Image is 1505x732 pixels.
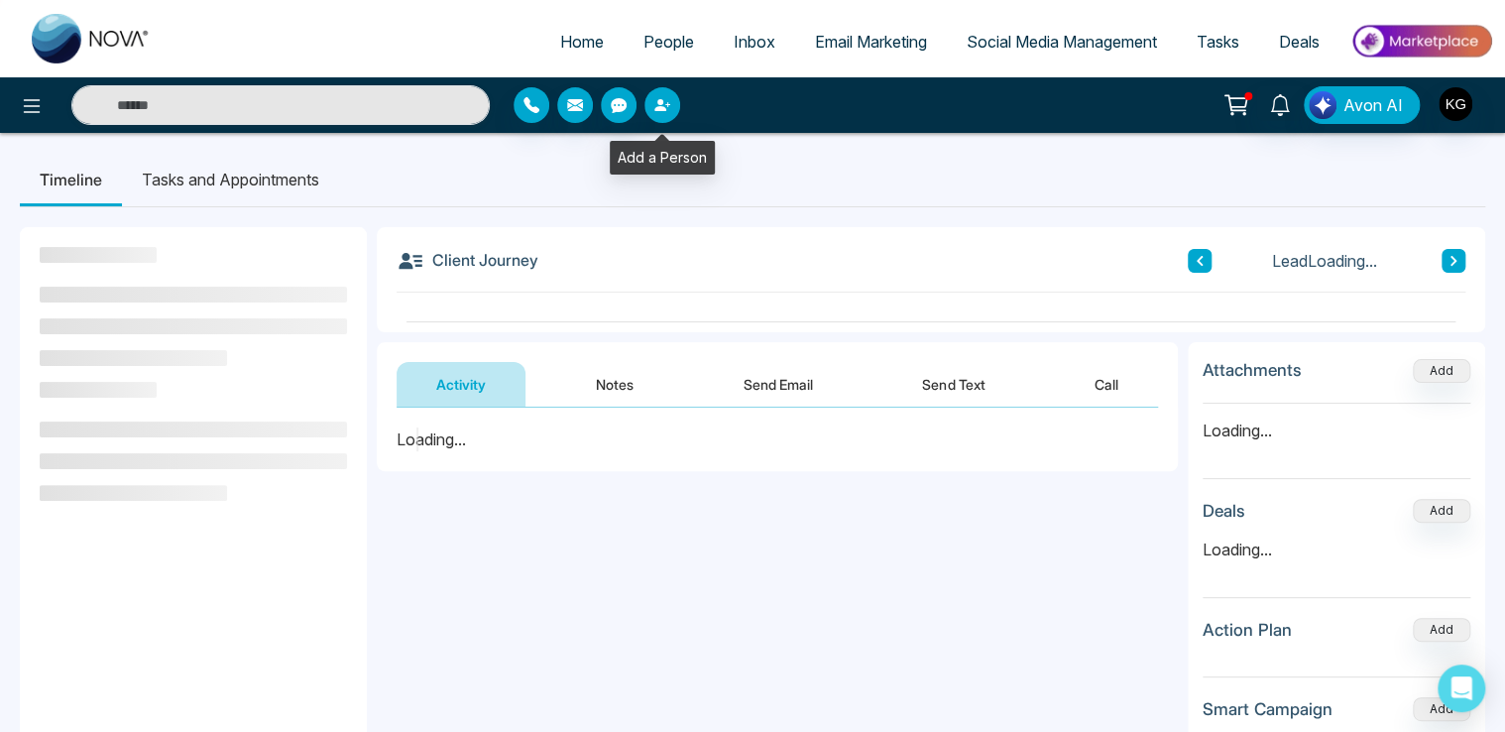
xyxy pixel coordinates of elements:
[1413,618,1470,642] button: Add
[397,247,538,275] h3: Client Journey
[556,362,673,407] button: Notes
[1309,91,1336,119] img: Lead Flow
[122,153,339,206] li: Tasks and Appointments
[947,23,1177,61] a: Social Media Management
[704,362,853,407] button: Send Email
[1197,32,1239,52] span: Tasks
[714,23,795,61] a: Inbox
[643,32,694,52] span: People
[1349,19,1493,63] img: Market-place.gif
[734,32,775,52] span: Inbox
[624,23,714,61] a: People
[1343,93,1403,117] span: Avon AI
[795,23,947,61] a: Email Marketing
[1203,538,1470,561] p: Loading...
[1203,404,1470,442] p: Loading...
[1055,362,1158,407] button: Call
[32,14,151,63] img: Nova CRM Logo
[610,141,715,175] div: Add a Person
[1413,361,1470,378] span: Add
[1177,23,1259,61] a: Tasks
[20,153,122,206] li: Timeline
[1413,697,1470,721] button: Add
[815,32,927,52] span: Email Marketing
[1304,86,1420,124] button: Avon AI
[967,32,1157,52] span: Social Media Management
[1203,620,1292,640] h3: Action Plan
[540,23,624,61] a: Home
[1413,359,1470,383] button: Add
[397,362,525,407] button: Activity
[560,32,604,52] span: Home
[1272,249,1377,273] span: Lead Loading...
[397,427,1158,451] div: Loading...
[1259,23,1339,61] a: Deals
[882,362,1024,407] button: Send Text
[1279,32,1320,52] span: Deals
[1413,499,1470,523] button: Add
[1438,665,1485,712] div: Open Intercom Messenger
[1203,501,1245,521] h3: Deals
[1203,699,1332,719] h3: Smart Campaign
[1203,360,1302,380] h3: Attachments
[1439,87,1472,121] img: User Avatar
